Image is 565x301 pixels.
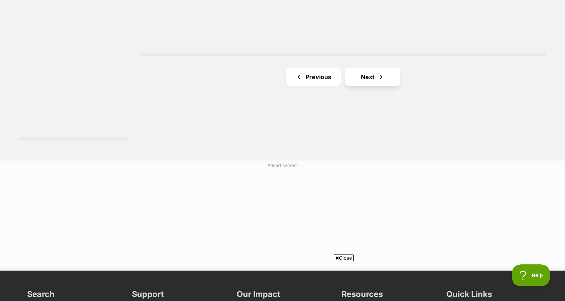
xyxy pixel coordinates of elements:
[334,254,354,261] span: Close
[286,68,341,86] a: Previous page
[105,264,460,297] iframe: Advertisement
[140,68,546,86] nav: Pagination
[345,68,400,86] a: Next page
[512,264,550,286] iframe: Help Scout Beacon - Open
[105,172,460,263] iframe: Advertisement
